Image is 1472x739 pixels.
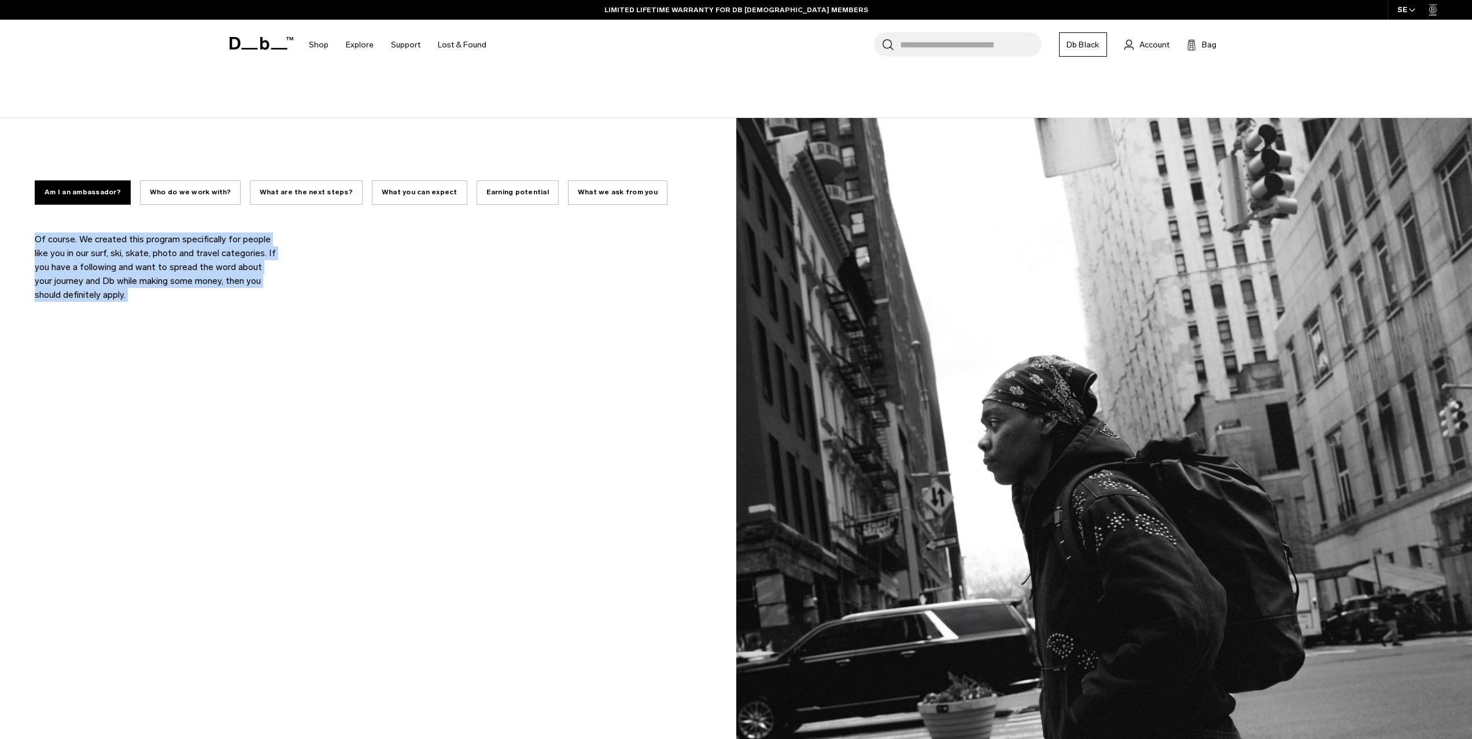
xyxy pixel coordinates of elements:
[35,232,278,302] p: Of course. We created this program specifically for people like you in our surf, ski, skate, phot...
[140,180,241,205] button: Who do we work with?
[346,24,374,65] a: Explore
[250,180,363,205] button: What are the next steps?
[300,20,495,70] nav: Main Navigation
[604,5,868,15] a: LIMITED LIFETIME WARRANTY FOR DB [DEMOGRAPHIC_DATA] MEMBERS
[1124,38,1170,51] a: Account
[477,180,559,205] button: Earning potential
[1139,39,1170,51] span: Account
[1202,39,1216,51] span: Bag
[1187,38,1216,51] button: Bag
[35,180,131,205] button: Am I an ambassador?
[391,24,420,65] a: Support
[372,180,467,205] button: What you can expect
[309,24,329,65] a: Shop
[568,180,667,205] button: What we ask from you
[438,24,486,65] a: Lost & Found
[1059,32,1107,57] a: Db Black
